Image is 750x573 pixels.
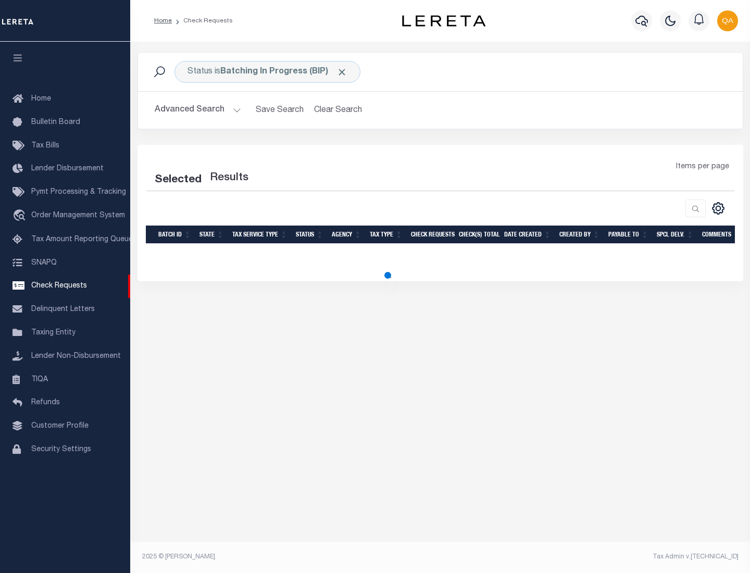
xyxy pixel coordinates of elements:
[328,226,366,244] th: Agency
[310,100,367,120] button: Clear Search
[31,189,126,196] span: Pymt Processing & Tracking
[31,259,57,266] span: SNAPQ
[31,422,89,430] span: Customer Profile
[155,172,202,189] div: Selected
[31,142,59,150] span: Tax Bills
[154,226,195,244] th: Batch Id
[698,226,745,244] th: Comments
[31,95,51,103] span: Home
[155,100,241,120] button: Advanced Search
[31,119,80,126] span: Bulletin Board
[31,376,48,383] span: TIQA
[228,226,292,244] th: Tax Service Type
[154,18,172,24] a: Home
[31,399,60,406] span: Refunds
[31,212,125,219] span: Order Management System
[249,100,310,120] button: Save Search
[455,226,500,244] th: Check(s) Total
[500,226,555,244] th: Date Created
[604,226,653,244] th: Payable To
[407,226,455,244] th: Check Requests
[195,226,228,244] th: State
[31,306,95,313] span: Delinquent Letters
[555,226,604,244] th: Created By
[717,10,738,31] img: svg+xml;base64,PHN2ZyB4bWxucz0iaHR0cDovL3d3dy53My5vcmcvMjAwMC9zdmciIHBvaW50ZXItZXZlbnRzPSJub25lIi...
[336,67,347,78] span: Click to Remove
[174,61,360,83] div: Click to Edit
[31,446,91,453] span: Security Settings
[31,165,104,172] span: Lender Disbursement
[134,552,441,562] div: 2025 © [PERSON_NAME].
[676,161,729,173] span: Items per page
[366,226,407,244] th: Tax Type
[12,209,29,223] i: travel_explore
[220,68,347,76] b: Batching In Progress (BIP)
[31,329,76,337] span: Taxing Entity
[653,226,698,244] th: Spcl Delv.
[172,16,233,26] li: Check Requests
[448,552,739,562] div: Tax Admin v.[TECHNICAL_ID]
[402,15,485,27] img: logo-dark.svg
[31,236,133,243] span: Tax Amount Reporting Queue
[31,282,87,290] span: Check Requests
[292,226,328,244] th: Status
[31,353,121,360] span: Lender Non-Disbursement
[210,170,248,186] label: Results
